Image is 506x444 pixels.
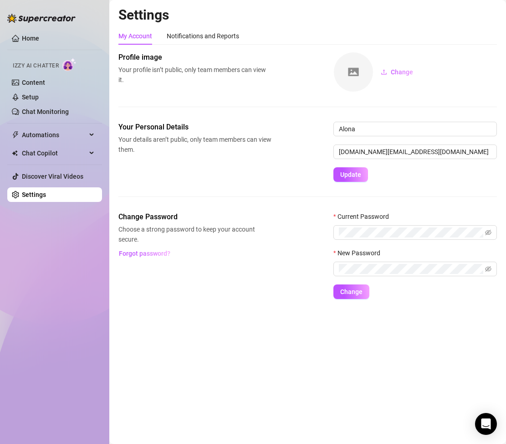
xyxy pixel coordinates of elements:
a: Settings [22,191,46,198]
button: Change [333,284,369,299]
a: Chat Monitoring [22,108,69,115]
img: square-placeholder.png [334,52,373,92]
button: Change [373,65,420,79]
input: New Password [339,264,483,274]
span: Update [340,171,361,178]
label: New Password [333,248,386,258]
a: Home [22,35,39,42]
img: logo-BBDzfeDw.svg [7,14,76,23]
span: Profile image [118,52,271,63]
a: Setup [22,93,39,101]
input: Current Password [339,227,483,237]
label: Current Password [333,212,395,222]
button: Forgot password? [118,246,170,261]
span: eye-invisible [485,229,491,236]
span: Choose a strong password to keep your account secure. [118,224,271,244]
div: My Account [118,31,152,41]
img: Chat Copilot [12,150,18,156]
span: Forgot password? [119,250,170,257]
span: Change [391,68,413,76]
button: Update [333,167,368,182]
div: Notifications and Reports [167,31,239,41]
h2: Settings [118,6,497,24]
a: Discover Viral Videos [22,173,83,180]
span: Your profile isn’t public, only team members can view it. [118,65,271,85]
input: Enter new email [333,145,497,159]
a: Content [22,79,45,86]
span: Change [340,288,363,295]
span: Chat Copilot [22,146,87,160]
span: Your details aren’t public, only team members can view them. [118,134,271,155]
span: Change Password [118,212,271,222]
span: eye-invisible [485,266,491,272]
span: Automations [22,128,87,142]
div: Open Intercom Messenger [475,413,497,435]
span: upload [381,69,387,75]
span: thunderbolt [12,131,19,139]
input: Enter name [333,122,497,136]
img: AI Chatter [62,58,77,71]
span: Izzy AI Chatter [13,62,59,70]
span: Your Personal Details [118,122,271,133]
